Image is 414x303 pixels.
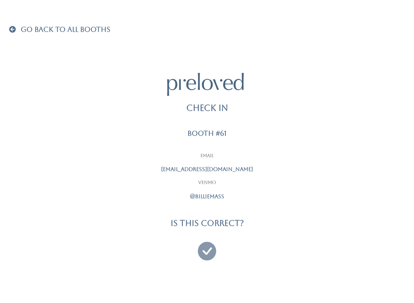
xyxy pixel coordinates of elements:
span: Go Back To All Booths [21,25,110,33]
p: Check In [186,102,228,114]
a: Go Back To All Booths [9,26,110,34]
p: Email [111,153,303,160]
h4: Is this correct? [171,219,244,227]
p: @billiemass [111,193,303,201]
p: Venmo [111,179,303,186]
p: [EMAIL_ADDRESS][DOMAIN_NAME] [111,165,303,173]
img: preloved logo [167,73,244,96]
p: Booth #61 [187,130,227,137]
